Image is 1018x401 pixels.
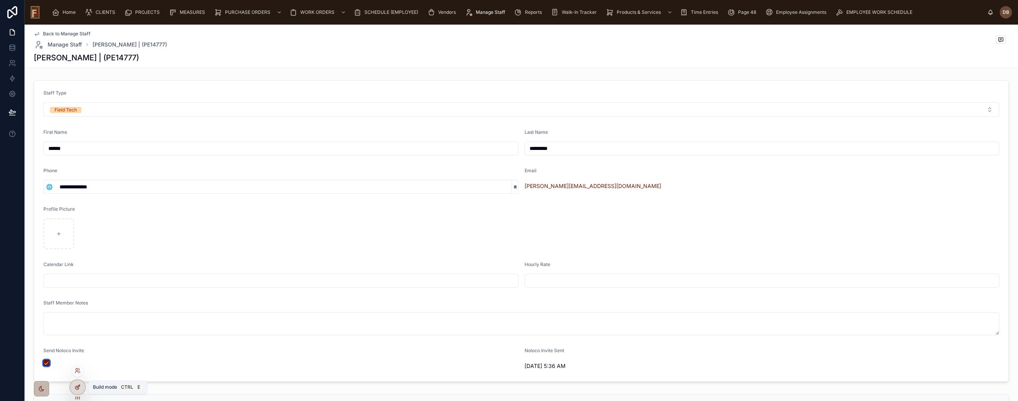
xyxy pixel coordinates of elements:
[212,5,286,19] a: PURCHASE ORDERS
[525,261,550,267] span: Hourly Rate
[43,129,67,135] span: First Name
[364,9,418,15] span: SCHEDULE (EMPLOYEE)
[476,9,505,15] span: Manage Staff
[46,4,987,21] div: scrollable content
[604,5,676,19] a: Products & Services
[525,348,564,353] span: Noloco Invite Sent
[846,9,912,15] span: EMPLOYEE WORK SCHEDULE
[525,9,542,15] span: Reports
[549,5,602,19] a: Walk-In Tracker
[31,6,40,18] img: App logo
[135,9,160,15] span: PROJECTS
[43,348,84,353] span: Send Noloco Invite
[678,5,723,19] a: Time Entries
[738,9,756,15] span: Page 48
[55,107,77,113] div: Field Tech
[120,383,134,391] span: Ctrl
[43,168,57,173] span: Phone
[83,5,121,19] a: CLIENTS
[463,5,510,19] a: Manage Staff
[425,5,461,19] a: Vendors
[833,5,918,19] a: EMPLOYEE WORK SCHEDULE
[136,384,142,390] span: E
[122,5,165,19] a: PROJECTS
[44,180,55,194] button: Select Button
[43,261,74,267] span: Calendar Link
[512,5,547,19] a: Reports
[525,129,548,135] span: Last Name
[96,9,115,15] span: CLIENTS
[34,31,91,37] a: Back to Manage Staff
[34,52,139,63] h1: [PERSON_NAME] | (PE14777)
[300,9,334,15] span: WORK ORDERS
[46,183,53,191] span: 🌐
[438,9,456,15] span: Vendors
[180,9,205,15] span: MEASURES
[763,5,832,19] a: Employee Assignments
[50,5,81,19] a: Home
[43,206,75,212] span: Profile Picture
[525,168,536,173] span: Email
[287,5,350,19] a: WORK ORDERS
[725,5,761,19] a: Page 48
[525,362,1000,370] span: [DATE] 5:36 AM
[93,384,117,390] span: Build mode
[63,9,76,15] span: Home
[776,9,826,15] span: Employee Assignments
[43,300,88,306] span: Staff Member Notes
[225,9,270,15] span: PURCHASE ORDERS
[1003,9,1009,15] span: DB
[525,182,661,190] a: [PERSON_NAME][EMAIL_ADDRESS][DOMAIN_NAME]
[351,5,424,19] a: SCHEDULE (EMPLOYEE)
[617,9,661,15] span: Products & Services
[562,9,597,15] span: Walk-In Tracker
[48,41,82,48] span: Manage Staff
[93,41,167,48] a: [PERSON_NAME] | (PE14777)
[43,90,66,96] span: Staff Type
[167,5,210,19] a: MEASURES
[34,40,82,49] a: Manage Staff
[43,31,91,37] span: Back to Manage Staff
[691,9,718,15] span: Time Entries
[43,102,999,117] button: Select Button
